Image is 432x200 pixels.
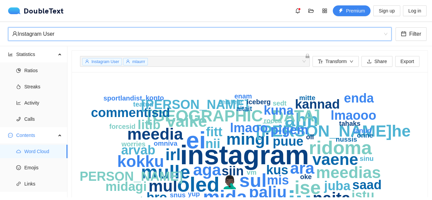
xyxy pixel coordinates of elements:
[16,84,21,89] span: fire
[121,143,155,157] text: arvab
[8,133,13,138] span: message
[373,5,400,16] button: Sign up
[309,137,372,158] text: ridoma
[324,179,351,193] text: juba
[299,94,316,102] text: mitte
[396,27,427,41] button: calendarFilter
[336,136,357,143] text: nussis
[271,123,308,137] text: pigem
[138,118,161,132] text: litib
[132,59,145,64] span: mlaurrr
[374,58,387,65] span: Share
[12,28,387,40] span: Instagram User
[24,145,62,158] span: Word Cloud
[273,134,303,148] text: puue
[295,97,340,111] text: kannad
[230,121,268,135] text: lmaoo
[154,140,178,147] text: omniva
[141,97,249,112] text: [PERSON_NAME]
[133,101,154,108] text: teatud
[319,5,330,16] button: appstore
[353,127,371,134] text: tanud
[226,130,270,148] text: mingi
[305,54,310,58] span: lock
[193,161,221,179] text: aga
[12,31,18,36] span: user
[267,173,289,187] text: mis
[344,91,374,105] text: enda
[264,117,282,124] text: rocca
[8,7,64,14] a: logoDoubleText
[409,30,421,38] span: Filter
[8,7,24,14] img: logo
[235,92,252,100] text: enam
[16,165,21,170] span: smile
[121,140,145,148] text: worries
[16,117,21,121] span: phone
[293,8,303,13] span: bell
[331,108,376,122] text: lmaooo
[85,59,89,63] span: user
[306,5,317,16] button: folder-open
[339,120,360,127] text: tahaks
[206,137,220,151] text: nii
[16,181,21,186] span: link
[24,112,62,126] span: Calls
[264,103,294,117] text: kuna
[16,149,21,154] span: cloud
[333,5,371,16] button: thunderboltPremium
[117,152,164,170] text: kokku
[290,159,315,177] text: ara
[12,28,381,40] div: Instagram User
[222,164,244,178] text: siin
[325,58,347,65] span: Transform
[127,125,183,143] text: meedia
[16,48,56,61] span: Statistics
[109,123,136,130] text: forcesid
[292,5,303,16] button: bell
[273,99,287,107] text: sedt
[360,155,374,162] text: sinu
[24,80,62,93] span: Streaks
[16,68,21,73] span: pie-chart
[357,132,373,139] text: onne
[16,101,21,105] span: line-chart
[177,173,219,196] text: oled
[8,52,13,57] span: bar-chart
[91,59,119,64] span: Instagram User
[16,128,56,142] span: Contents
[295,177,321,198] text: ise
[8,7,64,14] div: DoubleText
[147,107,320,125] text: [GEOGRAPHIC_DATA]
[239,170,267,191] text: sul
[222,174,238,190] text: 🤦🏿‍♂️
[352,178,382,192] text: saad
[403,5,427,16] button: Log in
[103,94,142,102] text: sportlandist
[75,169,183,183] text: [PERSON_NAME]
[219,98,242,106] text: teistele
[247,98,271,106] text: iceberg
[401,58,414,65] span: Export
[361,56,392,67] button: uploadShare
[24,161,62,174] span: Emojis
[339,8,343,14] span: thunderbolt
[24,177,62,191] span: Links
[316,164,381,181] text: meedias
[180,140,309,170] text: instagram
[105,179,146,194] text: midagi
[236,105,252,112] text: aitait
[313,56,359,67] button: font-sizeTransformdown
[318,59,323,64] span: font-size
[367,59,372,64] span: upload
[379,7,395,15] span: Sign up
[320,8,330,13] span: appstore
[141,161,190,182] text: mulle
[395,56,420,67] button: Export
[145,94,164,102] text: konto
[206,125,222,139] text: fitt
[91,106,170,120] text: commentisid
[306,133,314,141] text: oll
[186,127,206,153] text: ei
[300,173,312,180] text: oke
